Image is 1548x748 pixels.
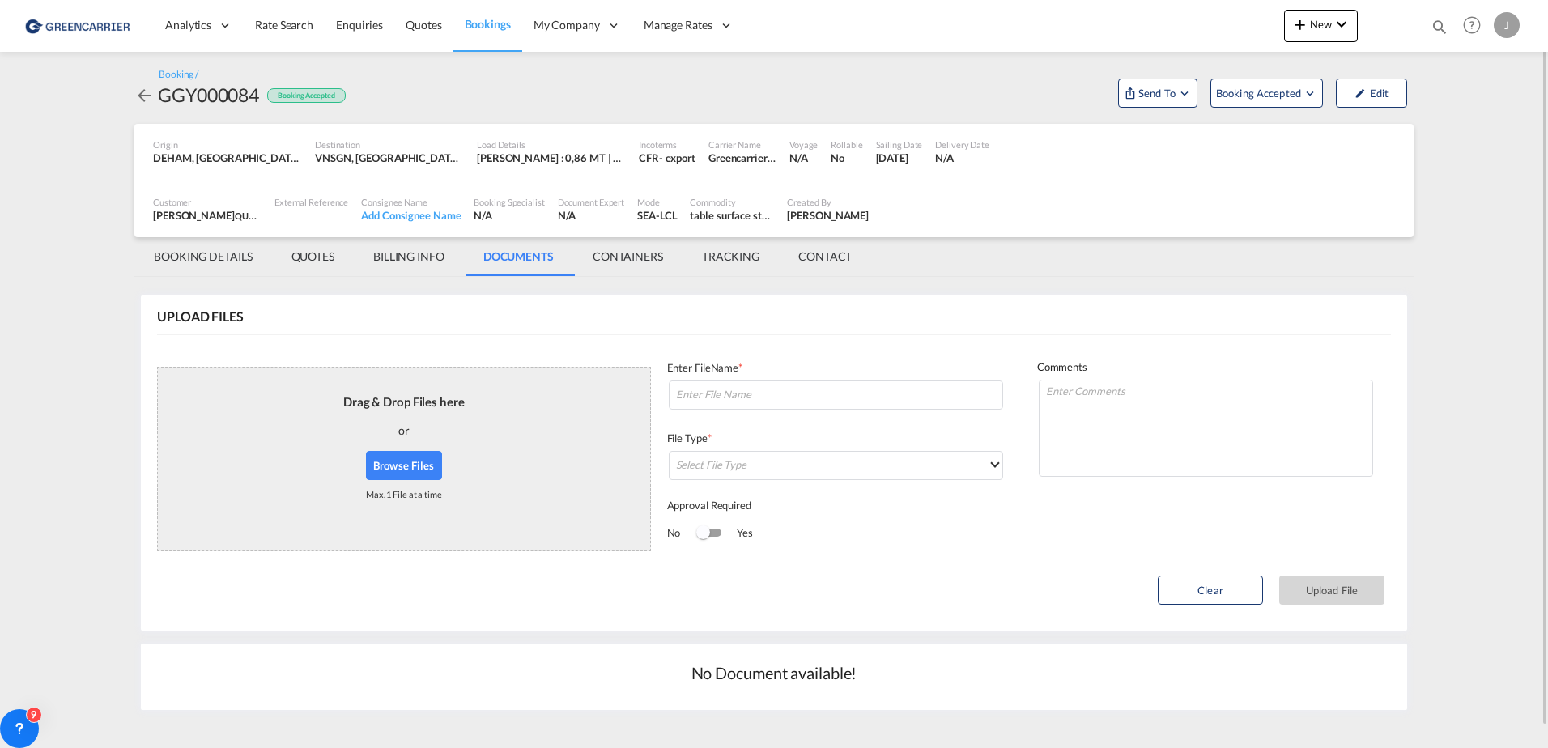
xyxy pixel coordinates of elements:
[876,151,923,165] div: 26 Aug 2025
[1332,15,1351,34] md-icon: icon-chevron-down
[789,151,818,165] div: N/A
[267,88,345,104] div: Booking Accepted
[669,380,1003,410] input: Enter File Name
[465,17,511,31] span: Bookings
[708,138,776,151] div: Carrier Name
[1137,85,1177,101] span: Send To
[315,151,464,165] div: VNSGN, Ho Chi Minh City, Viet Nam, South East Asia, Asia Pacific
[1494,12,1520,38] div: J
[153,208,262,223] div: [PERSON_NAME]
[235,209,364,222] span: QUALIFIED CARGO SOLUTIONS
[573,237,683,276] md-tab-item: CONTAINERS
[708,151,776,165] div: Greencarrier Consolidators
[721,525,753,540] span: Yes
[667,360,1005,379] div: Enter FileName
[153,151,302,165] div: DEHAM, Hamburg, Germany, Western Europe, Europe
[274,196,348,208] div: External Reference
[1037,359,1375,378] div: Comments
[24,7,134,44] img: 1378a7308afe11ef83610d9e779c6b34.png
[558,208,625,223] div: N/A
[134,86,154,105] md-icon: icon-arrow-left
[361,196,461,208] div: Consignee Name
[1284,10,1358,42] button: icon-plus 400-fgNewicon-chevron-down
[1279,576,1384,605] button: Upload File
[637,196,677,208] div: Mode
[779,237,871,276] md-tab-item: CONTACT
[272,237,354,276] md-tab-item: QUOTES
[1210,79,1323,108] button: Open demo menu
[667,498,1005,516] div: Approval Required
[1354,87,1366,99] md-icon: icon-pencil
[158,82,259,108] div: GGY000084
[361,208,461,223] div: Add Consignee Name
[315,138,464,151] div: Destination
[134,237,272,276] md-tab-item: BOOKING DETAILS
[667,525,697,540] span: No
[1431,18,1448,42] div: icon-magnify
[159,68,198,82] div: Booking /
[644,17,712,33] span: Manage Rates
[690,196,774,208] div: Commodity
[789,138,818,151] div: Voyage
[134,82,158,108] div: icon-arrow-left
[558,196,625,208] div: Document Expert
[464,237,573,276] md-tab-item: DOCUMENTS
[787,208,869,223] div: Filip Janev
[1118,79,1197,108] button: Open demo menu
[343,393,465,410] div: Drag & Drop Files here
[16,16,370,33] body: WYSIWYG-Editor, editor4
[1216,85,1303,101] span: Booking Accepted
[876,138,923,151] div: Sailing Date
[787,196,869,208] div: Created By
[639,151,659,165] div: CFR
[157,308,244,325] div: UPLOAD FILES
[1458,11,1486,39] span: Help
[1158,576,1263,605] button: Clear
[366,480,442,508] div: Max. 1 File at a time
[134,237,871,276] md-pagination-wrapper: Use the left and right arrow keys to navigate between tabs
[1291,18,1351,31] span: New
[637,208,677,223] div: SEA-LCL
[534,17,600,33] span: My Company
[474,208,544,223] div: N/A
[683,237,779,276] md-tab-item: TRACKING
[639,138,695,151] div: Incoterms
[398,410,410,451] div: or
[1291,15,1310,34] md-icon: icon-plus 400-fg
[366,451,442,480] button: Browse Files
[690,208,774,223] div: table surface steel, Clean Basic & Anti-Spatter Liquid HS: 94032080, 34025010
[696,521,721,546] md-switch: Switch 1
[255,18,313,32] span: Rate Search
[477,138,626,151] div: Load Details
[831,151,862,165] div: No
[659,151,695,165] div: - export
[831,138,862,151] div: Rollable
[165,17,211,33] span: Analytics
[153,196,262,208] div: Customer
[1431,18,1448,36] md-icon: icon-magnify
[691,661,857,684] h2: No Document available!
[1458,11,1494,40] div: Help
[474,196,544,208] div: Booking Specialist
[1336,79,1407,108] button: icon-pencilEdit
[667,431,1005,449] div: File Type
[336,18,383,32] span: Enquiries
[669,451,1003,480] md-select: Select File Type
[354,237,464,276] md-tab-item: BILLING INFO
[477,151,626,165] div: [PERSON_NAME] : 0,86 MT | Volumetric Wt : 2,78 CBM | Chargeable Wt : 2,78 W/M
[153,138,302,151] div: Origin
[935,151,989,165] div: N/A
[935,138,989,151] div: Delivery Date
[406,18,441,32] span: Quotes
